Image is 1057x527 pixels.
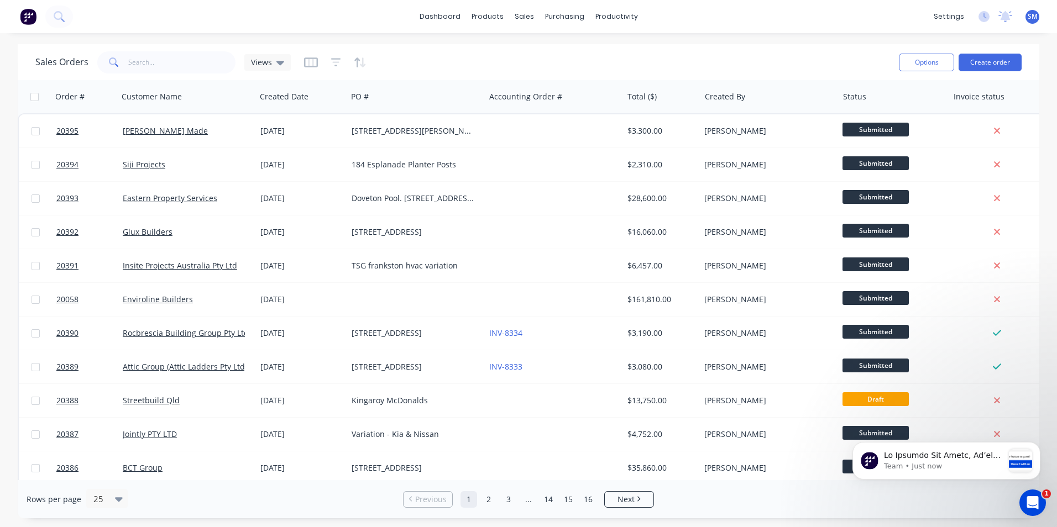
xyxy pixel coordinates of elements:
[260,125,343,136] div: [DATE]
[843,325,909,339] span: Submitted
[48,41,168,51] p: Message from Team, sent Just now
[260,462,343,473] div: [DATE]
[56,249,123,282] a: 20391
[560,491,577,508] a: Page 15
[843,156,909,170] span: Submitted
[352,361,474,372] div: [STREET_ADDRESS]
[56,125,79,136] span: 20395
[704,294,827,305] div: [PERSON_NAME]
[260,159,343,170] div: [DATE]
[627,125,692,136] div: $3,300.00
[260,226,343,238] div: [DATE]
[56,350,123,383] a: 20389
[123,260,237,271] a: Insite Projects Australia Pty Ltd
[704,260,827,271] div: [PERSON_NAME]
[56,429,79,440] span: 20387
[704,193,827,204] div: [PERSON_NAME]
[627,361,692,372] div: $3,080.00
[123,294,193,304] a: Enviroline Builders
[260,429,343,440] div: [DATE]
[480,491,497,508] a: Page 2
[618,494,635,505] span: Next
[899,54,954,71] button: Options
[351,91,369,102] div: PO #
[959,54,1022,71] button: Create order
[56,260,79,271] span: 20391
[56,226,79,238] span: 20392
[627,328,692,339] div: $3,190.00
[352,159,474,170] div: 184 Esplanade Planter Posts
[928,8,970,25] div: settings
[122,91,182,102] div: Customer Name
[56,317,123,350] a: 20390
[704,395,827,406] div: [PERSON_NAME]
[56,114,123,147] a: 20395
[509,8,540,25] div: sales
[627,395,692,406] div: $13,750.00
[1028,12,1038,22] span: SM
[123,125,208,136] a: [PERSON_NAME] Made
[489,91,562,102] div: Accounting Order #
[56,215,123,249] a: 20392
[404,494,452,505] a: Previous page
[260,91,308,102] div: Created Date
[540,491,557,508] a: Page 14
[56,283,123,316] a: 20058
[260,294,343,305] div: [DATE]
[590,8,643,25] div: productivity
[352,429,474,440] div: Variation - Kia & Nissan
[123,193,217,203] a: Eastern Property Services
[704,125,827,136] div: [PERSON_NAME]
[123,462,163,473] a: BCT Group
[627,429,692,440] div: $4,752.00
[35,57,88,67] h1: Sales Orders
[352,462,474,473] div: [STREET_ADDRESS]
[56,148,123,181] a: 20394
[704,328,827,339] div: [PERSON_NAME]
[352,328,474,339] div: [STREET_ADDRESS]
[704,361,827,372] div: [PERSON_NAME]
[56,384,123,417] a: 20388
[489,361,522,372] a: INV-8333
[123,328,249,338] a: Rocbrescia Building Group Pty Ltd
[627,226,692,238] div: $16,060.00
[414,8,466,25] a: dashboard
[260,193,343,204] div: [DATE]
[56,294,79,305] span: 20058
[1019,489,1046,516] iframe: Intercom live chat
[627,260,692,271] div: $6,457.00
[461,491,477,508] a: Page 1 is your current page
[843,257,909,271] span: Submitted
[123,395,180,405] a: Streetbuild Qld
[627,91,657,102] div: Total ($)
[489,328,522,338] a: INV-8334
[55,91,85,102] div: Order #
[836,420,1057,497] iframe: Intercom notifications message
[843,392,909,406] span: Draft
[605,494,653,505] a: Next page
[123,361,247,372] a: Attic Group (Attic Ladders Pty Ltd)
[260,260,343,271] div: [DATE]
[56,451,123,484] a: 20386
[56,328,79,339] span: 20390
[56,361,79,372] span: 20389
[705,91,745,102] div: Created By
[352,125,474,136] div: [STREET_ADDRESS][PERSON_NAME]
[954,91,1004,102] div: Invoice status
[704,159,827,170] div: [PERSON_NAME]
[843,123,909,136] span: Submitted
[56,395,79,406] span: 20388
[843,190,909,204] span: Submitted
[843,224,909,238] span: Submitted
[123,429,177,439] a: Jointly PTY LTD
[352,226,474,238] div: [STREET_ADDRESS]
[843,359,909,372] span: Submitted
[123,159,165,170] a: Siji Projects
[704,462,827,473] div: [PERSON_NAME]
[56,418,123,451] a: 20387
[56,182,123,215] a: 20393
[843,291,909,305] span: Submitted
[580,491,596,508] a: Page 16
